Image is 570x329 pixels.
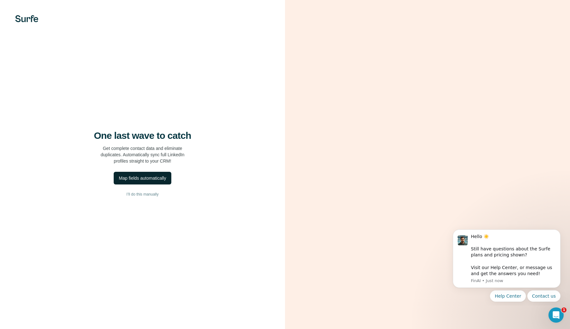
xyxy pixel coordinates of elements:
img: Surfe's logo [15,15,38,22]
span: 1 [561,307,567,313]
h4: One last wave to catch [94,130,191,141]
iframe: Intercom notifications message [443,224,570,306]
button: I’ll do this manually [13,190,272,199]
span: I’ll do this manually [126,191,158,197]
button: Map fields automatically [114,172,171,184]
div: Map fields automatically [119,175,166,181]
iframe: Intercom live chat [548,307,564,323]
p: Get complete contact data and eliminate duplicates. Automatically sync full LinkedIn profiles str... [101,145,185,164]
